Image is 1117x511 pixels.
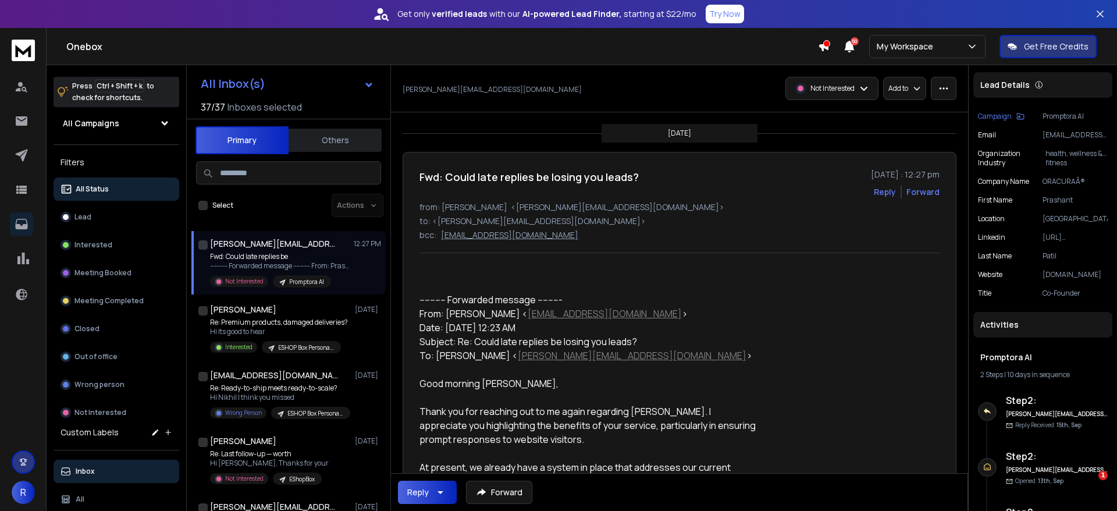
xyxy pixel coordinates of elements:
[210,261,350,271] p: ---------- Forwarded message --------- From: Prashant
[54,373,179,396] button: Wrong person
[978,251,1012,261] p: Last Name
[668,129,691,138] p: [DATE]
[54,345,179,368] button: Out of office
[522,8,621,20] strong: AI-powered Lead Finder,
[1024,41,1088,52] p: Get Free Credits
[1015,477,1063,485] p: Opened
[63,118,119,129] h1: All Campaigns
[978,112,1012,121] p: Campaign
[528,307,682,320] a: [EMAIL_ADDRESS][DOMAIN_NAME]
[419,335,759,349] div: Subject: Re: Could late replies be losing you leads?
[54,401,179,424] button: Not Interested
[355,305,381,314] p: [DATE]
[74,380,124,389] p: Wrong person
[74,324,99,333] p: Closed
[210,304,276,315] h1: [PERSON_NAME]
[74,240,112,250] p: Interested
[54,317,179,340] button: Closed
[1056,421,1082,429] span: 15th, Sep
[851,37,859,45] span: 50
[74,352,118,361] p: Out of office
[407,487,429,498] div: Reply
[980,370,1003,379] span: 2 Steps
[874,186,896,198] button: Reply
[54,112,179,135] button: All Campaigns
[1098,471,1108,480] span: 1
[61,427,119,438] h3: Custom Labels
[195,126,289,154] button: Primary
[980,370,1105,379] div: |
[74,408,126,417] p: Not Interested
[1038,477,1063,485] span: 13th, Sep
[419,349,759,363] div: To: [PERSON_NAME] < >
[906,186,940,198] div: Forward
[289,475,315,484] p: EShopBox
[877,41,938,52] p: My Workspace
[978,177,1029,186] p: Company Name
[225,474,264,483] p: Not Interested
[810,84,855,93] p: Not Interested
[403,85,582,94] p: [PERSON_NAME][EMAIL_ADDRESS][DOMAIN_NAME]
[1006,393,1108,407] h6: Step 2 :
[419,169,639,185] h1: Fwd: Could late replies be losing you leads?
[289,278,324,286] p: Promptora AI
[980,352,1105,363] h1: Promptora AI
[1043,130,1108,140] p: [EMAIL_ADDRESS][DOMAIN_NAME]
[419,321,759,335] div: Date: [DATE] 12:23 AM
[419,293,759,307] div: ---------- Forwarded message ---------
[1043,233,1108,242] p: [URL][DOMAIN_NAME]
[980,79,1030,91] p: Lead Details
[419,201,940,213] p: from: [PERSON_NAME] <[PERSON_NAME][EMAIL_ADDRESS][DOMAIN_NAME]>
[1043,251,1108,261] p: Patil
[978,289,991,298] p: title
[1006,466,1108,474] h6: [PERSON_NAME][EMAIL_ADDRESS][DOMAIN_NAME]
[978,130,996,140] p: Email
[419,229,436,241] p: bcc:
[54,261,179,285] button: Meeting Booked
[978,214,1005,223] p: location
[518,349,746,362] a: [PERSON_NAME][EMAIL_ADDRESS][DOMAIN_NAME]
[709,8,741,20] p: Try Now
[54,205,179,229] button: Lead
[973,312,1112,338] div: Activities
[54,233,179,257] button: Interested
[419,307,759,321] div: From: [PERSON_NAME] < >
[12,481,35,504] button: R
[212,201,233,210] label: Select
[1007,370,1070,379] span: 10 days in sequence
[210,384,350,393] p: Re: Ready-to-ship meets ready-to-scale?
[706,5,744,23] button: Try Now
[54,154,179,171] h3: Filters
[76,184,109,194] p: All Status
[210,459,329,468] p: Hi [PERSON_NAME], Thanks for your
[419,215,940,227] p: to: <[PERSON_NAME][EMAIL_ADDRESS][DOMAIN_NAME]>
[999,35,1097,58] button: Get Free Credits
[419,404,759,446] div: Thank you for reaching out to me again regarding [PERSON_NAME]. I appreciate you highlighting the...
[210,370,338,381] h1: [EMAIL_ADDRESS][DOMAIN_NAME]
[74,268,131,278] p: Meeting Booked
[1006,410,1108,418] h6: [PERSON_NAME][EMAIL_ADDRESS][DOMAIN_NAME]
[978,112,1024,121] button: Campaign
[397,8,696,20] p: Get only with our starting at $22/mo
[1043,112,1108,121] p: Promptora AI
[225,343,252,352] p: Interested
[54,460,179,483] button: Inbox
[74,296,144,306] p: Meeting Completed
[1043,214,1108,223] p: [GEOGRAPHIC_DATA]
[225,277,264,286] p: Not Interested
[54,289,179,313] button: Meeting Completed
[1043,289,1108,298] p: Co-Founder
[978,196,1012,205] p: First Name
[210,252,350,261] p: Fwd: Could late replies be
[355,437,381,446] p: [DATE]
[419,377,759,391] div: Good morning [PERSON_NAME],
[225,409,262,417] p: Wrong Person
[978,233,1005,242] p: linkedin
[278,343,334,352] p: ESHOP Box Personalization_Opens_[DATE]
[978,149,1045,168] p: organization industry
[210,435,276,447] h1: [PERSON_NAME]
[76,495,84,504] p: All
[432,8,487,20] strong: verified leads
[1043,196,1108,205] p: Prashant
